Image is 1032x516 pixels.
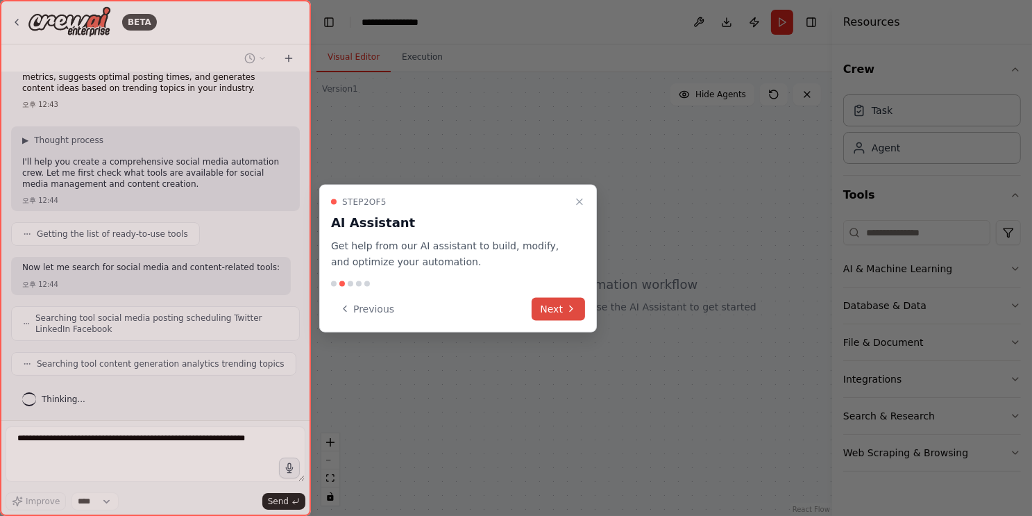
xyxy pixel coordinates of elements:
button: Close walkthrough [571,194,588,210]
button: Hide left sidebar [319,13,339,32]
button: Next [532,297,585,320]
button: Previous [331,297,403,320]
span: Step 2 of 5 [342,197,387,208]
h3: AI Assistant [331,213,568,233]
p: Get help from our AI assistant to build, modify, and optimize your automation. [331,238,568,270]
